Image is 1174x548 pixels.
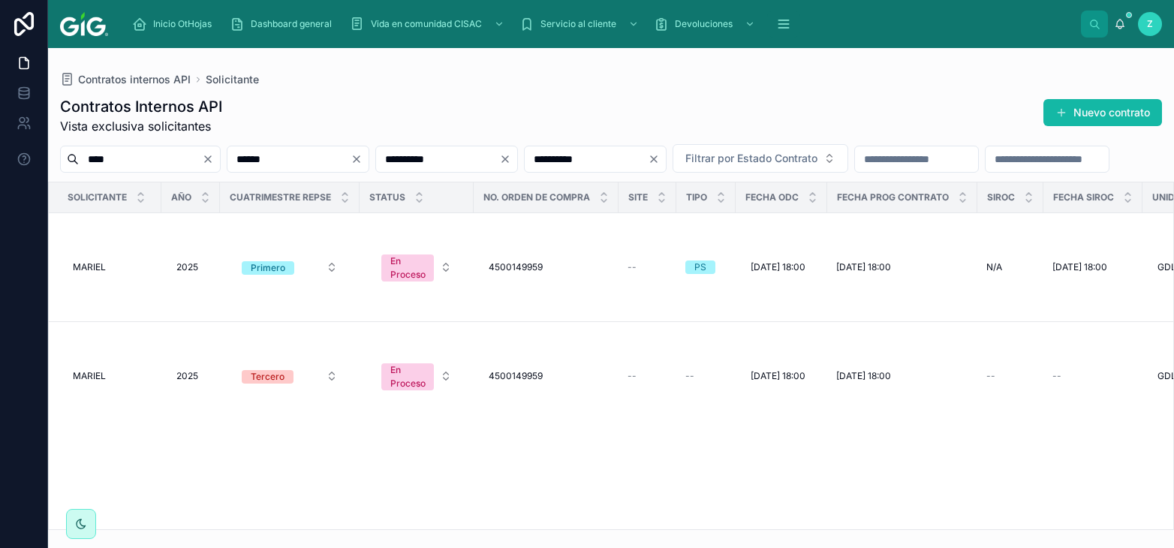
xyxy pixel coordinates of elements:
[685,370,727,382] a: --
[68,191,127,203] span: Solicitante
[251,261,285,275] div: Primero
[499,153,517,165] button: Clear
[390,363,426,390] div: En Proceso
[986,261,1002,273] span: N/A
[1147,18,1153,30] span: Z
[489,370,543,382] span: 4500149959
[60,117,222,135] span: Vista exclusiva solicitantes
[986,261,1034,273] a: N/A
[1052,370,1133,382] a: --
[230,363,350,390] button: Select Button
[836,370,968,382] a: [DATE] 18:00
[230,254,350,281] button: Select Button
[648,153,666,165] button: Clear
[73,261,106,273] span: MARIEL
[351,153,369,165] button: Clear
[171,191,191,203] span: Año
[673,144,848,173] button: Select Button
[60,72,191,87] a: Contratos internos API
[540,18,616,30] span: Servicio al cliente
[67,364,152,388] a: MARIEL
[229,253,351,282] a: Select Button
[836,261,891,273] span: [DATE] 18:00
[685,370,694,382] span: --
[390,254,426,282] div: En Proceso
[369,356,464,396] button: Select Button
[67,255,152,279] a: MARIEL
[176,370,198,382] span: 2025
[483,191,590,203] span: No. Orden de Compra
[345,11,512,38] a: Vida en comunidad CISAC
[694,260,706,274] div: PS
[251,18,332,30] span: Dashboard general
[369,246,465,288] a: Select Button
[483,255,610,279] a: 4500149959
[225,11,342,38] a: Dashboard general
[685,260,727,274] a: PS
[206,72,259,87] a: Solicitante
[745,364,818,388] a: [DATE] 18:00
[78,72,191,87] span: Contratos internos API
[986,370,1034,382] a: --
[120,8,1081,41] div: scrollable content
[128,11,222,38] a: Inicio OtHojas
[628,261,637,273] span: --
[675,18,733,30] span: Devoluciones
[176,261,198,273] span: 2025
[1052,370,1061,382] span: --
[1043,99,1162,126] button: Nuevo contrato
[371,18,482,30] span: Vida en comunidad CISAC
[251,370,284,384] div: Tercero
[986,370,995,382] span: --
[649,11,763,38] a: Devoluciones
[837,191,949,203] span: Fecha Prog Contrato
[1053,191,1114,203] span: Fecha SIROC
[483,364,610,388] a: 4500149959
[836,370,891,382] span: [DATE] 18:00
[745,191,799,203] span: Fecha ODC
[751,370,805,382] span: [DATE] 18:00
[628,191,648,203] span: Site
[153,18,212,30] span: Inicio OtHojas
[230,191,331,203] span: Cuatrimestre REPSE
[60,12,108,36] img: App logo
[628,370,637,382] span: --
[170,364,211,388] a: 2025
[751,261,805,273] span: [DATE] 18:00
[987,191,1015,203] span: SIROC
[229,362,351,390] a: Select Button
[628,261,667,273] a: --
[369,355,465,397] a: Select Button
[686,191,707,203] span: TIPO
[1052,261,1107,273] span: [DATE] 18:00
[489,261,543,273] span: 4500149959
[628,370,667,382] a: --
[836,261,968,273] a: [DATE] 18:00
[60,96,222,117] h1: Contratos Internos API
[515,11,646,38] a: Servicio al cliente
[202,153,220,165] button: Clear
[685,151,817,166] span: Filtrar por Estado Contrato
[1052,261,1133,273] a: [DATE] 18:00
[369,191,405,203] span: Status
[745,255,818,279] a: [DATE] 18:00
[73,370,106,382] span: MARIEL
[369,247,464,288] button: Select Button
[170,255,211,279] a: 2025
